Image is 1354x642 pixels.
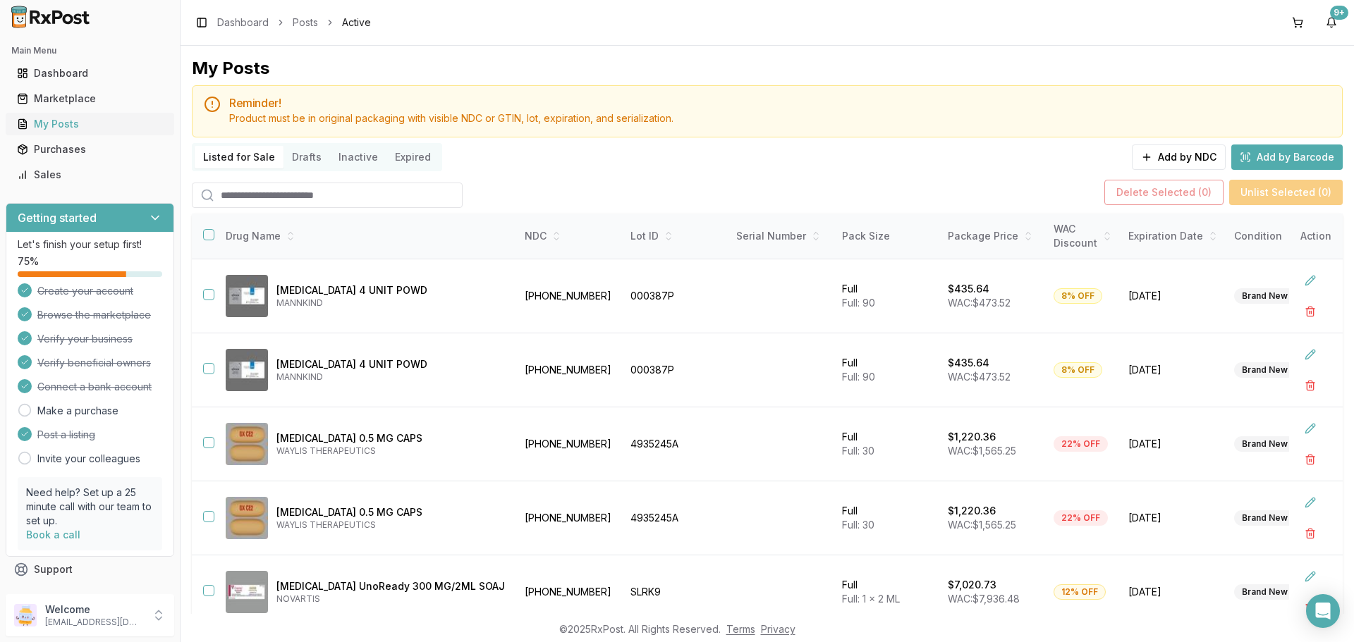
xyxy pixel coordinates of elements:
p: $1,220.36 [948,504,996,518]
button: Delete [1298,595,1323,620]
div: Dashboard [17,66,163,80]
button: Feedback [6,582,174,607]
img: User avatar [14,604,37,626]
button: Marketplace [6,87,174,110]
td: [PHONE_NUMBER] [516,407,622,481]
span: [DATE] [1128,289,1217,303]
span: Post a listing [37,428,95,442]
td: Full [834,259,939,333]
div: Brand New [1234,362,1295,378]
button: Edit [1298,268,1323,293]
div: Brand New [1234,288,1295,304]
a: Purchases [11,137,169,162]
span: Connect a bank account [37,380,152,394]
div: 12% OFF [1054,584,1106,600]
span: WAC: $7,936.48 [948,593,1020,605]
button: Delete [1298,299,1323,324]
span: [DATE] [1128,511,1217,525]
img: Cosentyx UnoReady 300 MG/2ML SOAJ [226,571,268,613]
button: Delete [1298,373,1323,398]
td: 4935245A [622,481,728,555]
div: 8% OFF [1054,362,1102,378]
span: Create your account [37,284,133,298]
p: [EMAIL_ADDRESS][DOMAIN_NAME] [45,617,143,628]
a: Dashboard [217,16,269,30]
h3: Getting started [18,209,97,226]
p: [MEDICAL_DATA] UnoReady 300 MG/2ML SOAJ [276,579,505,593]
span: WAC: $1,565.25 [948,519,1016,531]
h5: Reminder! [229,97,1331,109]
span: Active [342,16,371,30]
button: Inactive [330,146,386,168]
td: 000387P [622,259,728,333]
img: RxPost Logo [6,6,96,28]
a: Make a purchase [37,404,118,418]
button: Add by NDC [1132,144,1226,170]
td: [PHONE_NUMBER] [516,555,622,629]
button: 9+ [1320,11,1343,34]
div: Purchases [17,142,163,156]
div: Lot ID [630,229,719,243]
a: Privacy [761,623,795,635]
td: 000387P [622,333,728,407]
div: Drug Name [226,229,505,243]
p: [MEDICAL_DATA] 4 UNIT POWD [276,357,505,371]
div: My Posts [17,117,163,131]
h2: Main Menu [11,45,169,56]
button: Purchases [6,138,174,161]
a: Posts [293,16,318,30]
div: My Posts [192,57,269,80]
span: WAC: $473.52 [948,371,1011,383]
p: [MEDICAL_DATA] 0.5 MG CAPS [276,505,505,519]
button: Drafts [283,146,330,168]
span: Full: 1 x 2 ML [842,593,900,605]
td: 4935245A [622,407,728,481]
span: WAC: $1,565.25 [948,445,1016,457]
p: [MEDICAL_DATA] 0.5 MG CAPS [276,431,505,445]
p: Need help? Set up a 25 minute call with our team to set up. [26,486,154,528]
p: [MEDICAL_DATA] 4 UNIT POWD [276,283,505,297]
span: [DATE] [1128,363,1217,377]
a: Sales [11,162,169,187]
p: $435.64 [948,282,989,296]
span: Browse the marketplace [37,308,151,322]
a: Invite your colleagues [37,452,140,466]
td: [PHONE_NUMBER] [516,481,622,555]
td: Full [834,481,939,555]
span: Verify beneficial owners [37,356,151,370]
p: MANNKIND [276,297,505,309]
span: WAC: $473.52 [948,297,1011,309]
span: Full: 30 [842,445,874,457]
td: SLRK9 [622,555,728,629]
th: Condition [1226,214,1331,259]
button: Delete [1298,447,1323,472]
p: WAYLIS THERAPEUTICS [276,519,505,531]
button: Delete [1298,521,1323,546]
span: 75 % [18,254,39,268]
div: WAC Discount [1054,222,1111,250]
div: Brand New [1234,436,1295,452]
td: [PHONE_NUMBER] [516,333,622,407]
a: Dashboard [11,61,169,86]
p: $7,020.73 [948,578,996,592]
td: Full [834,555,939,629]
button: Add by Barcode [1231,144,1343,170]
p: $1,220.36 [948,430,996,444]
p: $435.64 [948,356,989,370]
span: Verify your business [37,332,133,346]
th: Action [1289,214,1343,259]
button: My Posts [6,113,174,135]
button: Dashboard [6,62,174,85]
button: Edit [1298,342,1323,367]
p: Welcome [45,603,143,617]
div: 22% OFF [1054,510,1108,526]
p: Let's finish your setup first! [18,237,162,252]
nav: breadcrumb [217,16,371,30]
div: NDC [525,229,614,243]
div: Marketplace [17,92,163,106]
button: Edit [1298,564,1323,589]
div: Serial Number [736,229,825,243]
img: Avodart 0.5 MG CAPS [226,423,268,465]
p: NOVARTIS [276,593,505,605]
th: Pack Size [834,214,939,259]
